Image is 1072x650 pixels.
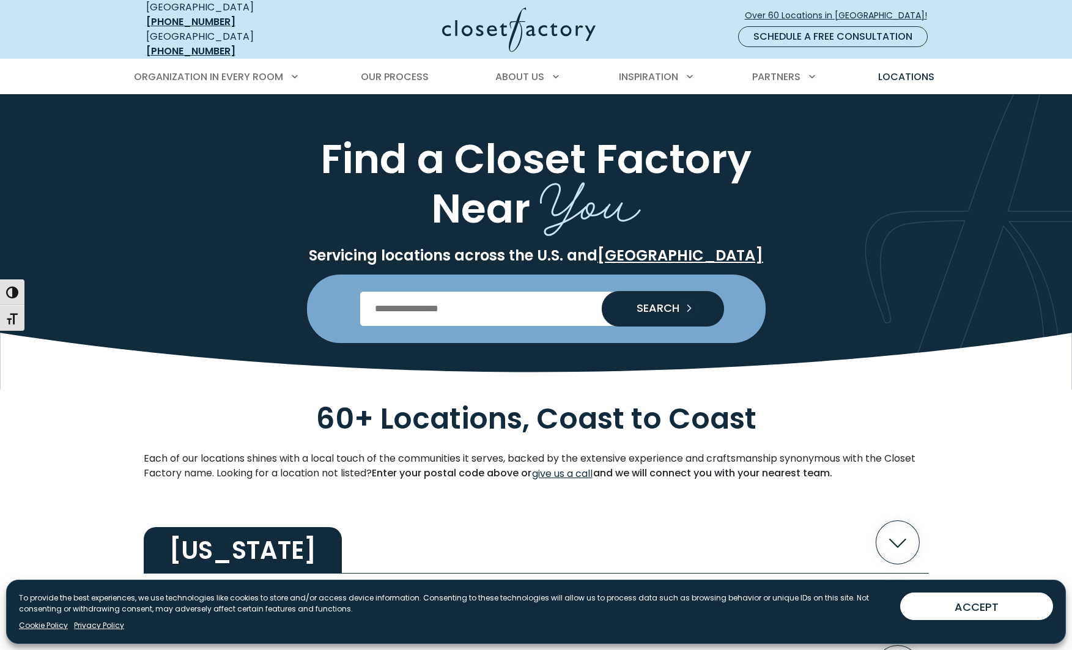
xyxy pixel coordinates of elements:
a: Over 60 Locations in [GEOGRAPHIC_DATA]! [744,5,937,26]
span: About Us [495,70,544,84]
a: [GEOGRAPHIC_DATA] [597,245,763,265]
span: Organization in Every Room [134,70,283,84]
a: give us a call [531,466,593,482]
span: Our Process [361,70,429,84]
p: Servicing locations across the U.S. and [144,246,929,265]
span: Over 60 Locations in [GEOGRAPHIC_DATA]! [745,9,937,22]
nav: Primary Menu [125,60,947,94]
span: Partners [752,70,800,84]
img: Closet Factory Logo [442,7,596,52]
div: [GEOGRAPHIC_DATA] [146,29,323,59]
a: Privacy Policy [74,620,124,631]
span: 60+ Locations, Coast to Coast [316,398,756,439]
a: Cookie Policy [19,620,68,631]
button: Search our Nationwide Locations [602,291,724,327]
a: [PHONE_NUMBER] [146,44,235,58]
button: [US_STATE] [144,574,929,636]
a: [PHONE_NUMBER] [146,15,235,29]
button: [US_STATE] [144,511,929,574]
a: Schedule a Free Consultation [738,26,928,47]
span: Inspiration [619,70,678,84]
button: ACCEPT [900,593,1053,620]
p: Each of our locations shines with a local touch of the communities it serves, backed by the exten... [144,451,929,482]
p: To provide the best experiences, we use technologies like cookies to store and/or access device i... [19,593,890,615]
strong: Enter your postal code above or and we will connect you with your nearest team. [372,466,832,480]
span: You [540,156,641,241]
h2: [US_STATE] [144,527,342,574]
input: Enter Postal Code [360,292,712,326]
span: SEARCH [627,303,679,314]
span: Near [431,180,530,237]
span: Find a Closet Factory [320,131,752,187]
span: Locations [878,70,934,84]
